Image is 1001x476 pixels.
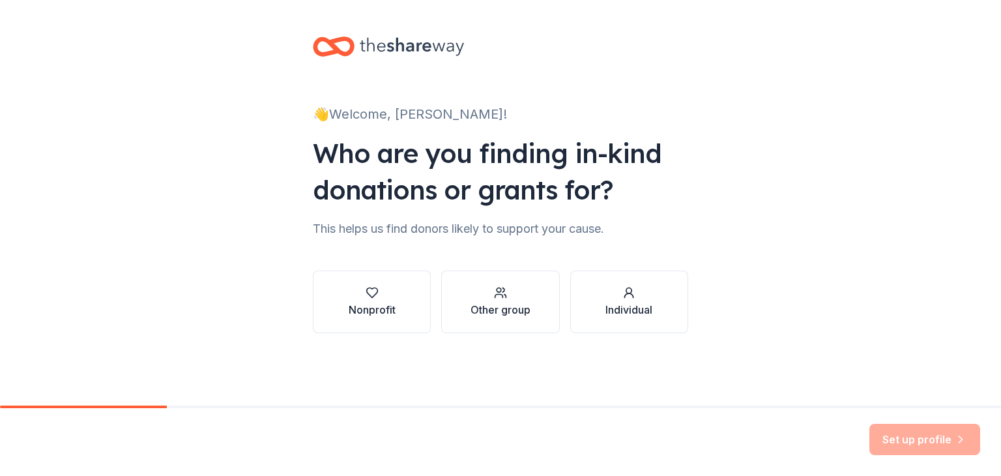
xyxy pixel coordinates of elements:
[441,271,559,333] button: Other group
[570,271,688,333] button: Individual
[313,218,688,239] div: This helps us find donors likely to support your cause.
[313,271,431,333] button: Nonprofit
[605,302,652,318] div: Individual
[313,135,688,208] div: Who are you finding in-kind donations or grants for?
[349,302,396,318] div: Nonprofit
[313,104,688,125] div: 👋 Welcome, [PERSON_NAME]!
[471,302,530,318] div: Other group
